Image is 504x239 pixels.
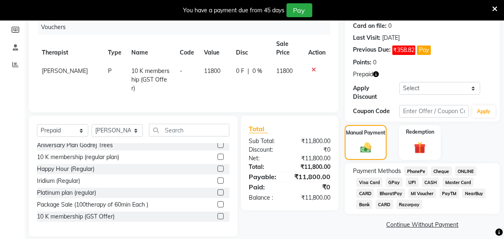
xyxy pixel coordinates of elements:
div: Previous Due: [353,46,391,55]
div: Discount: [243,146,290,154]
div: [DATE] [382,34,400,42]
span: [PERSON_NAME] [42,67,88,75]
td: P [103,62,126,98]
th: Value [199,35,231,62]
span: PhonePe [404,166,428,176]
span: GPay [386,178,403,187]
div: ₹0 [290,146,337,154]
div: 10 K membership (GST Offer) [37,212,115,221]
span: - [180,67,182,75]
th: Type [103,35,126,62]
div: Sub Total: [243,137,290,146]
div: Net: [243,154,290,163]
span: ₹358.82 [392,46,415,55]
input: Search [149,124,229,137]
span: Total [249,125,268,133]
span: 11800 [276,67,293,75]
th: Name [126,35,175,62]
span: CASH [422,178,440,187]
label: Redemption [406,128,434,136]
span: MI Voucher [408,189,436,198]
th: Code [175,35,199,62]
img: _cash.svg [357,141,375,154]
div: Points: [353,58,371,67]
div: Package Sale (100therapy of 60min Each ) [37,200,148,209]
label: Manual Payment [346,129,385,137]
span: CARD [376,200,393,209]
span: Payment Methods [353,167,401,175]
div: Iridium (Regular) [37,177,80,185]
span: | [247,67,249,75]
div: Happy Hour (Regular) [37,165,94,173]
div: Platinum plan (regular) [37,189,96,197]
span: PayTM [440,189,459,198]
span: Razorpay [396,200,422,209]
span: 0 F [236,67,244,75]
div: 0 [373,58,376,67]
div: Payable: [243,172,289,182]
img: _gift.svg [410,141,429,155]
span: ONLINE [455,166,477,176]
span: Bank [356,200,372,209]
div: Last Visit: [353,34,380,42]
button: Pay [286,3,312,17]
span: Cheque [431,166,452,176]
div: ₹11,800.00 [290,137,337,146]
span: 11800 [204,67,220,75]
div: Coupon Code [353,107,399,116]
span: Prepaid [353,70,373,79]
div: Card on file: [353,22,387,30]
div: ₹11,800.00 [290,193,337,202]
span: Visa Card [356,178,383,187]
button: Apply [472,105,495,118]
span: BharatPay [377,189,405,198]
div: You have a payment due from 45 days [183,6,285,15]
div: Aniversary Plan Godrej Trees [37,141,113,150]
div: ₹0 [290,182,337,192]
div: ₹11,800.00 [290,154,337,163]
th: Sale Price [271,35,303,62]
th: Disc [231,35,271,62]
div: 25k Membership (Incl. GST Offer) [37,224,124,233]
div: Total: [243,163,290,171]
div: ₹11,800.00 [290,163,337,171]
div: Vouchers [38,20,337,35]
div: Paid: [243,182,290,192]
span: UPI [406,178,419,187]
th: Therapist [37,35,103,62]
th: Action [303,35,330,62]
button: Pay [417,46,431,55]
span: 0 % [252,67,262,75]
div: ₹11,800.00 [288,172,337,182]
span: CARD [356,189,374,198]
a: Continue Without Payment [346,221,498,229]
span: 10 K membership (GST Offer) [131,67,170,92]
span: NearBuy [462,189,486,198]
input: Enter Offer / Coupon Code [399,105,469,118]
span: Master Card [442,178,474,187]
div: Balance : [243,193,290,202]
div: 10 K membership (regular plan) [37,153,119,162]
div: 0 [388,22,392,30]
div: Apply Discount [353,84,399,101]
